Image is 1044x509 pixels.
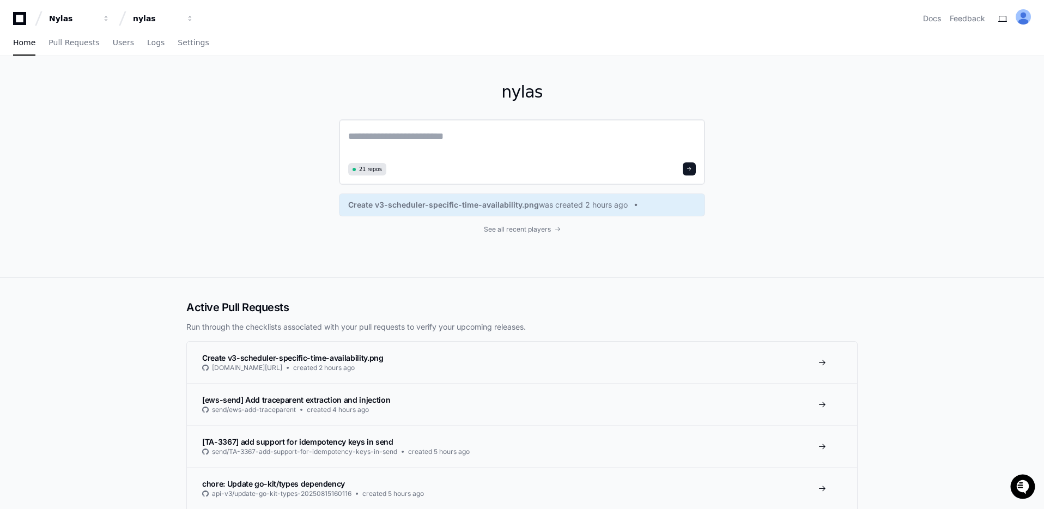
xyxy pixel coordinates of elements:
[108,114,132,123] span: Pylon
[45,9,114,28] button: Nylas
[77,114,132,123] a: Powered byPylon
[129,9,198,28] button: nylas
[11,44,198,61] div: Welcome
[186,322,858,332] p: Run through the checklists associated with your pull requests to verify your upcoming releases.
[339,82,705,102] h1: nylas
[202,479,345,488] span: chore: Update go-kit/types dependency
[212,363,282,372] span: [DOMAIN_NAME][URL]
[187,467,857,509] a: chore: Update go-kit/types dependencyapi-v3/update-go-kit-types-20250815160116created 5 hours ago
[202,353,384,362] span: Create v3-scheduler-specific-time-availability.png
[113,39,134,46] span: Users
[362,489,424,498] span: created 5 hours ago
[484,225,551,234] span: See all recent players
[307,405,369,414] span: created 4 hours ago
[1009,473,1039,502] iframe: Open customer support
[293,363,355,372] span: created 2 hours ago
[212,489,351,498] span: api-v3/update-go-kit-types-20250815160116
[11,11,33,33] img: PlayerZero
[13,31,35,56] a: Home
[348,199,696,210] a: Create v3-scheduler-specific-time-availability.pngwas created 2 hours ago
[359,165,382,173] span: 21 repos
[49,13,96,24] div: Nylas
[178,39,209,46] span: Settings
[339,225,705,234] a: See all recent players
[187,425,857,467] a: [TA-3367] add support for idempotency keys in sendsend/TA-3367-add-support-for-idempotency-keys-i...
[202,395,390,404] span: [ews-send] Add traceparent extraction and injection
[185,84,198,98] button: Start new chat
[1016,9,1031,25] img: ALV-UjVK8RpqmtaEmWt-w7smkXy4mXJeaO6BQfayqtOlFgo-JMPJ-9dwpjtPo0tPuJt-_htNhcUawv8hC7JLdgPRlxVfNlCaj...
[539,199,628,210] span: was created 2 hours ago
[950,13,985,24] button: Feedback
[133,13,180,24] div: nylas
[13,39,35,46] span: Home
[408,447,470,456] span: created 5 hours ago
[147,39,165,46] span: Logs
[212,447,397,456] span: send/TA-3367-add-support-for-idempotency-keys-in-send
[48,39,99,46] span: Pull Requests
[187,383,857,425] a: [ews-send] Add traceparent extraction and injectionsend/ews-add-traceparentcreated 4 hours ago
[147,31,165,56] a: Logs
[187,342,857,383] a: Create v3-scheduler-specific-time-availability.png[DOMAIN_NAME][URL]created 2 hours ago
[186,300,858,315] h2: Active Pull Requests
[37,81,179,92] div: Start new chat
[212,405,296,414] span: send/ews-add-traceparent
[48,31,99,56] a: Pull Requests
[37,92,138,101] div: We're available if you need us!
[923,13,941,24] a: Docs
[11,81,31,101] img: 1736555170064-99ba0984-63c1-480f-8ee9-699278ef63ed
[113,31,134,56] a: Users
[178,31,209,56] a: Settings
[202,437,393,446] span: [TA-3367] add support for idempotency keys in send
[348,199,539,210] span: Create v3-scheduler-specific-time-availability.png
